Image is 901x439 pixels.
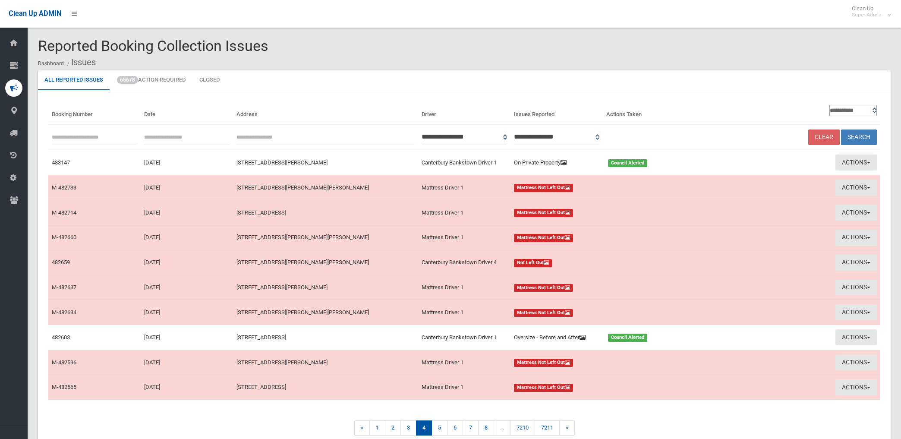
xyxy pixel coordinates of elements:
button: Search [841,129,877,145]
td: [DATE] [141,325,233,350]
td: Mattress Driver 1 [418,375,510,400]
a: M-482634 [52,309,76,316]
a: Mattress Not Left Out [514,208,692,218]
a: 7211 [535,420,560,436]
a: 3 [400,420,416,436]
span: 65678 [117,76,138,84]
button: Actions [835,379,877,395]
a: 483147 [52,159,70,166]
th: Actions Taken [603,101,695,124]
td: Mattress Driver 1 [418,175,510,200]
div: On Private Property [509,158,603,168]
td: [STREET_ADDRESS] [233,200,418,225]
span: Clean Up [847,5,890,18]
span: Not Left Out [514,259,552,267]
span: Mattress Not Left Out [514,309,573,317]
a: Oversize - Before and After Council Alerted [514,332,692,343]
span: Mattress Not Left Out [514,359,573,367]
a: M-482714 [52,209,76,216]
a: 6 [447,420,463,436]
span: Mattress Not Left Out [514,284,573,292]
td: [STREET_ADDRESS][PERSON_NAME][PERSON_NAME] [233,250,418,275]
a: M-482660 [52,234,76,240]
button: Actions [835,180,877,196]
th: Booking Number [48,101,141,124]
td: [STREET_ADDRESS] [233,375,418,400]
a: Closed [193,70,226,90]
td: [DATE] [141,200,233,225]
a: On Private Property Council Alerted [514,158,692,168]
span: Reported Booking Collection Issues [38,37,268,54]
td: [DATE] [141,175,233,200]
td: Mattress Driver 1 [418,225,510,250]
td: [STREET_ADDRESS] [233,325,418,350]
a: Mattress Not Left Out [514,382,692,392]
a: 482659 [52,259,70,265]
td: [DATE] [141,275,233,300]
a: 482603 [52,334,70,341]
span: Mattress Not Left Out [514,209,573,217]
li: Issues [65,54,96,70]
a: Dashboard [38,60,64,66]
td: [DATE] [141,300,233,325]
a: All Reported Issues [38,70,110,90]
a: 8 [478,420,494,436]
a: Not Left Out [514,257,692,268]
span: Clean Up ADMIN [9,9,61,18]
td: [STREET_ADDRESS][PERSON_NAME][PERSON_NAME] [233,300,418,325]
span: Council Alerted [608,159,647,167]
td: Mattress Driver 1 [418,200,510,225]
button: Actions [835,354,877,370]
td: [STREET_ADDRESS][PERSON_NAME][PERSON_NAME] [233,225,418,250]
td: Canterbury Bankstown Driver 1 [418,150,510,175]
td: Canterbury Bankstown Driver 4 [418,250,510,275]
a: M-482733 [52,184,76,191]
button: Actions [835,329,877,345]
small: Super Admin [852,12,882,18]
td: [STREET_ADDRESS][PERSON_NAME] [233,150,418,175]
td: [STREET_ADDRESS][PERSON_NAME] [233,350,418,375]
a: Mattress Not Left Out [514,232,692,243]
a: Clear [808,129,840,145]
td: Mattress Driver 1 [418,350,510,375]
td: [DATE] [141,225,233,250]
td: [STREET_ADDRESS][PERSON_NAME] [233,275,418,300]
th: Address [233,101,418,124]
td: [DATE] [141,350,233,375]
th: Date [141,101,233,124]
button: Actions [835,280,877,296]
td: [DATE] [141,375,233,400]
button: Actions [835,155,877,171]
td: [DATE] [141,150,233,175]
a: M-482637 [52,284,76,291]
a: 2 [385,420,401,436]
td: Mattress Driver 1 [418,300,510,325]
span: Mattress Not Left Out [514,384,573,392]
th: Driver [418,101,510,124]
td: [STREET_ADDRESS][PERSON_NAME][PERSON_NAME] [233,175,418,200]
td: Mattress Driver 1 [418,275,510,300]
a: » [559,420,575,436]
a: Mattress Not Left Out [514,307,692,318]
button: Actions [835,230,877,246]
span: Council Alerted [608,334,647,342]
span: Mattress Not Left Out [514,234,573,242]
td: [DATE] [141,250,233,275]
button: Actions [835,255,877,271]
a: 7210 [510,420,535,436]
a: M-482596 [52,359,76,366]
button: Actions [835,304,877,320]
span: Mattress Not Left Out [514,184,573,192]
div: Oversize - Before and After [509,332,603,343]
a: Mattress Not Left Out [514,282,692,293]
a: Mattress Not Left Out [514,183,692,193]
span: 4 [416,420,432,436]
a: 5 [432,420,447,436]
button: Actions [835,205,877,221]
a: 7 [463,420,479,436]
a: M-482565 [52,384,76,390]
a: 65678Action Required [110,70,192,90]
td: Canterbury Bankstown Driver 1 [418,325,510,350]
th: Issues Reported [510,101,603,124]
a: « [354,420,370,436]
